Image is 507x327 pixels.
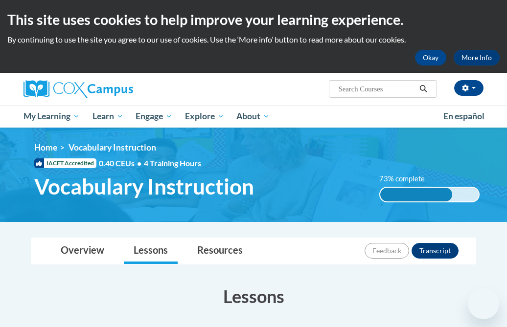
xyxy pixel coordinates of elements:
[16,105,491,128] div: Main menu
[412,243,459,259] button: Transcript
[124,238,178,264] a: Lessons
[34,142,57,153] a: Home
[51,238,114,264] a: Overview
[99,158,144,169] span: 0.40 CEUs
[23,80,167,98] a: Cox Campus
[454,50,500,65] a: More Info
[34,174,254,199] span: Vocabulary Instruction
[415,50,446,65] button: Okay
[185,110,224,122] span: Explore
[236,110,270,122] span: About
[23,80,133,98] img: Cox Campus
[92,110,123,122] span: Learn
[31,284,476,308] h3: Lessons
[34,158,96,168] span: IACET Accredited
[136,110,172,122] span: Engage
[365,243,409,259] button: Feedback
[7,10,500,29] h2: This site uses cookies to help improve your learning experience.
[17,105,86,128] a: My Learning
[416,83,431,95] button: Search
[437,106,491,127] a: En español
[129,105,179,128] a: Engage
[179,105,230,128] a: Explore
[144,158,201,168] span: 4 Training Hours
[187,238,253,264] a: Resources
[230,105,277,128] a: About
[23,110,80,122] span: My Learning
[338,83,416,95] input: Search Courses
[137,158,141,168] span: •
[69,142,156,153] span: Vocabulary Instruction
[443,111,484,121] span: En español
[86,105,130,128] a: Learn
[379,174,436,184] label: 73% complete
[7,34,500,45] p: By continuing to use the site you agree to our use of cookies. Use the ‘More info’ button to read...
[454,80,484,96] button: Account Settings
[380,188,452,201] div: 73% complete
[468,288,499,319] iframe: Button to launch messaging window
